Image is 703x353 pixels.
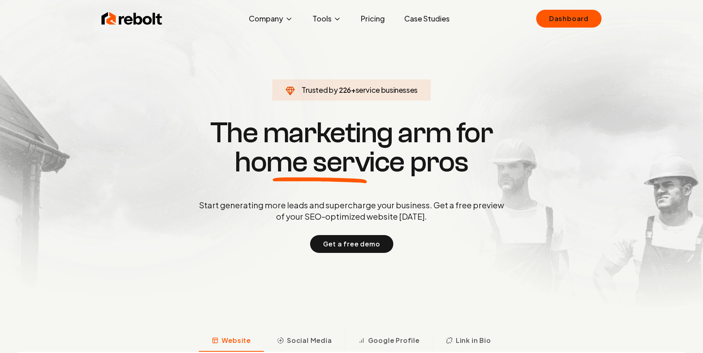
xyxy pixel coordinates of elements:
span: Social Media [287,336,332,345]
h1: The marketing arm for pros [157,118,546,177]
button: Link in Bio [433,331,504,352]
span: Website [222,336,251,345]
span: 226 [339,84,351,96]
span: + [351,85,356,94]
span: Google Profile [368,336,420,345]
button: Google Profile [345,331,433,352]
span: Trusted by [302,85,338,94]
a: Case Studies [398,11,456,27]
span: service businesses [356,85,418,94]
button: Company [242,11,300,27]
span: home service [235,148,405,177]
button: Social Media [264,331,345,352]
img: Rebolt Logo [101,11,162,27]
span: Link in Bio [456,336,491,345]
a: Dashboard [536,10,602,28]
button: Tools [306,11,348,27]
button: Website [199,331,264,352]
button: Get a free demo [310,235,393,253]
p: Start generating more leads and supercharge your business. Get a free preview of your SEO-optimiz... [197,199,506,222]
a: Pricing [354,11,391,27]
